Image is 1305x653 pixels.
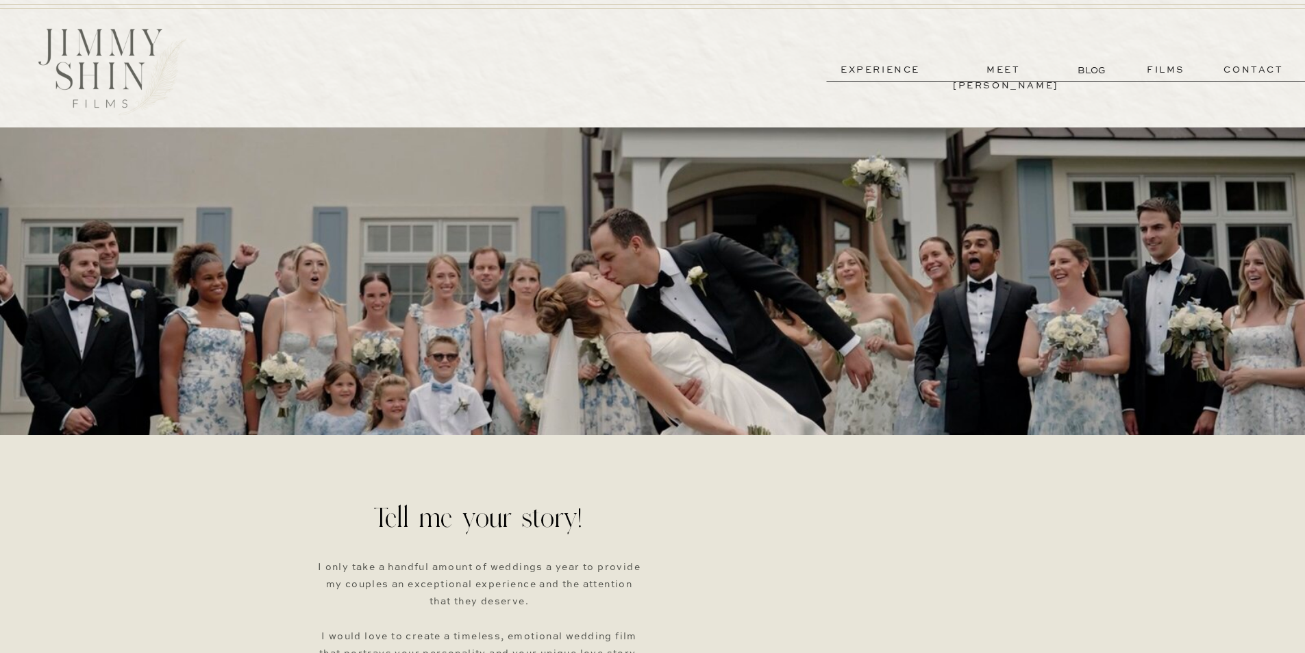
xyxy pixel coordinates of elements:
[373,502,586,549] h1: Tell me your story!
[830,62,931,78] a: experience
[1132,62,1200,78] a: films
[953,62,1054,78] a: meet [PERSON_NAME]
[1204,62,1303,78] a: contact
[1078,63,1108,77] a: BLOG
